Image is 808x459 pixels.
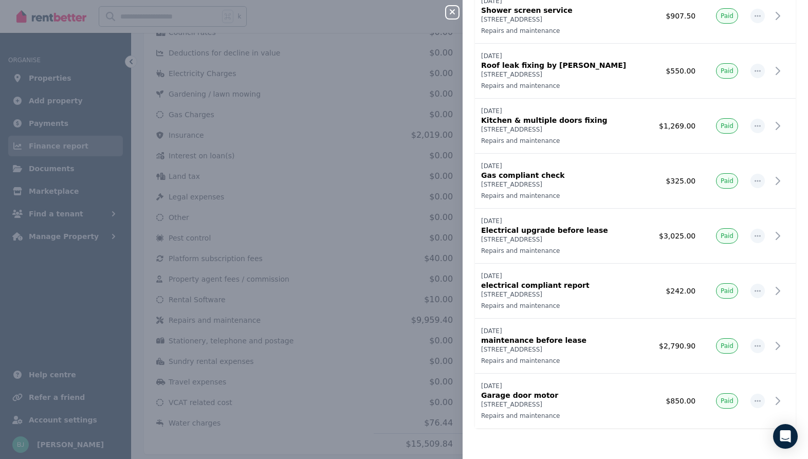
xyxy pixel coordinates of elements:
[481,345,642,354] p: [STREET_ADDRESS]
[721,232,733,240] span: Paid
[481,180,642,189] p: [STREET_ADDRESS]
[481,137,642,145] p: Repairs and maintenance
[481,272,642,280] p: [DATE]
[481,192,642,200] p: Repairs and maintenance
[648,319,702,374] td: $2,790.90
[481,225,642,235] p: Electrical upgrade before lease
[481,5,642,15] p: Shower screen service
[481,27,642,35] p: Repairs and maintenance
[481,70,642,79] p: [STREET_ADDRESS]
[481,335,642,345] p: maintenance before lease
[481,327,642,335] p: [DATE]
[721,342,733,350] span: Paid
[481,125,642,134] p: [STREET_ADDRESS]
[481,170,642,180] p: Gas compliant check
[481,82,642,90] p: Repairs and maintenance
[481,302,642,310] p: Repairs and maintenance
[481,60,642,70] p: Roof leak fixing by [PERSON_NAME]
[481,382,642,390] p: [DATE]
[773,424,798,449] div: Open Intercom Messenger
[481,412,642,420] p: Repairs and maintenance
[481,400,642,409] p: [STREET_ADDRESS]
[481,390,642,400] p: Garage door motor
[481,107,642,115] p: [DATE]
[648,264,702,319] td: $242.00
[648,209,702,264] td: $3,025.00
[648,374,702,429] td: $850.00
[721,287,733,295] span: Paid
[721,177,733,185] span: Paid
[481,162,642,170] p: [DATE]
[721,397,733,405] span: Paid
[648,44,702,99] td: $550.00
[721,12,733,20] span: Paid
[481,15,642,24] p: [STREET_ADDRESS]
[481,235,642,244] p: [STREET_ADDRESS]
[648,154,702,209] td: $325.00
[648,99,702,154] td: $1,269.00
[481,52,642,60] p: [DATE]
[481,290,642,299] p: [STREET_ADDRESS]
[481,280,642,290] p: electrical compliant report
[481,217,642,225] p: [DATE]
[721,122,733,130] span: Paid
[481,357,642,365] p: Repairs and maintenance
[481,115,642,125] p: Kitchen & multiple doors fixing
[481,247,642,255] p: Repairs and maintenance
[721,67,733,75] span: Paid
